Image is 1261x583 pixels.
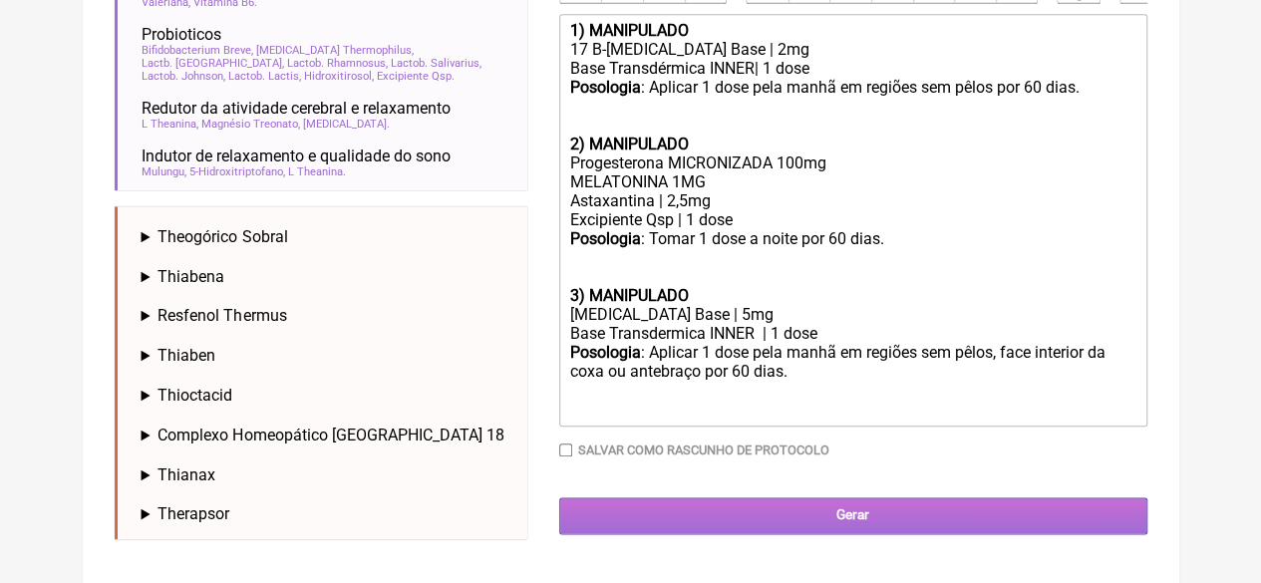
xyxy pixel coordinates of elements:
strong: 1) MANIPULADO [569,21,688,40]
span: Bifidobacterium Breve [142,44,253,57]
div: Base Transdérmica INNER| 1 dose [569,59,1135,78]
div: Progesterona MICRONIZADA 100mg MELATONINA 1MG Astaxantina | 2,5mg [569,153,1135,210]
span: [MEDICAL_DATA] Thermophilus [256,44,414,57]
strong: 3) MANIPULADO [569,286,688,305]
summary: Theogórico Sobral [142,227,511,246]
span: Lactb. [GEOGRAPHIC_DATA] [142,57,284,70]
div: Excipiente Qsp | 1 dose [569,210,1135,229]
div: Base Transdermica INNER | 1 dose [569,324,1135,343]
label: Salvar como rascunho de Protocolo [578,442,829,457]
div: : Aplicar 1 dose pela manhã em regiões sem pêlos, face interior da coxa ou antebraço por 60 dias. [569,343,1135,419]
span: L Theanina [288,165,346,178]
summary: Therapsor [142,504,511,523]
summary: Thianax [142,465,511,484]
span: Thiabena [158,267,224,286]
span: Therapsor [158,504,229,523]
span: L Theanina [142,118,198,131]
div: : Tomar 1 dose a noite por 60 dias. [569,229,1135,286]
span: Thiaben [158,346,215,365]
span: Complexo Homeopático [GEOGRAPHIC_DATA] 18 [158,426,503,444]
strong: Posologia [569,78,640,97]
span: Lactob. Lactis [228,70,301,83]
input: Gerar [559,497,1147,534]
summary: Complexo Homeopático [GEOGRAPHIC_DATA] 18 [142,426,511,444]
div: 17 B-[MEDICAL_DATA] Base | 2mg [569,40,1135,59]
span: [MEDICAL_DATA] [303,118,390,131]
span: Magnésio Treonato [201,118,300,131]
summary: Thioctacid [142,386,511,405]
strong: Posologia [569,343,640,362]
strong: 2) MANIPULADO [569,135,688,153]
span: Probioticos [142,25,221,44]
div: : Aplicar 1 dose pela manhã em regiões sem pêlos por 60 dias. [569,78,1135,135]
span: 5-Hidroxitriptofano [189,165,285,178]
span: Lactob. Rhamnosus [287,57,388,70]
span: Redutor da atividade cerebral e relaxamento [142,99,451,118]
summary: Thiaben [142,346,511,365]
strong: Posologia [569,229,640,248]
span: Thioctacid [158,386,232,405]
summary: Thiabena [142,267,511,286]
span: Resfenol Thermus [158,306,286,325]
span: Indutor de relaxamento e qualidade do sono [142,146,451,165]
span: Thianax [158,465,215,484]
span: Excipiente Qsp [377,70,455,83]
span: Lactob. Salivarius [391,57,481,70]
span: Theogórico Sobral [158,227,287,246]
span: Mulungu [142,165,186,178]
div: [MEDICAL_DATA] Base | 5mg [569,305,1135,324]
span: Lactob. Johnson [142,70,225,83]
summary: Resfenol Thermus [142,306,511,325]
span: Hidroxitirosol [304,70,374,83]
